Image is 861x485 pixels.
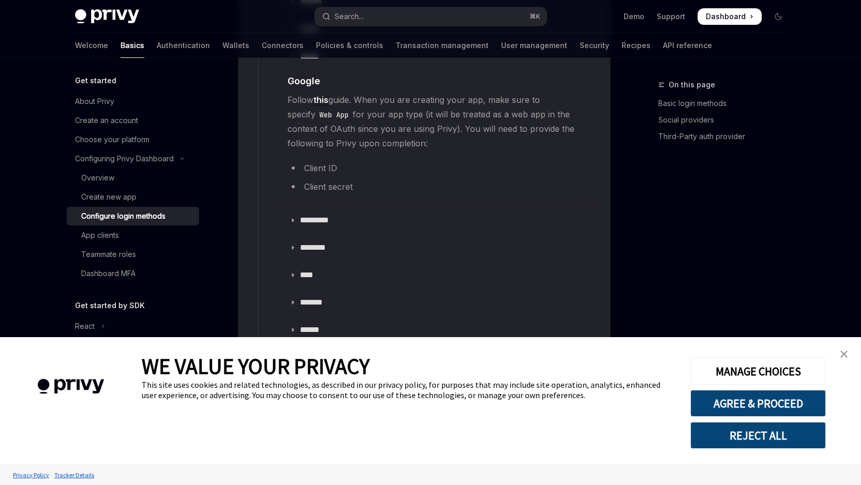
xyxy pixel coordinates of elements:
h5: Get started [75,74,116,87]
li: Client ID [288,161,584,175]
a: Basics [120,33,144,58]
a: App clients [67,226,199,245]
span: Dashboard [706,11,746,22]
a: Policies & controls [316,33,383,58]
a: Support [657,11,685,22]
button: Toggle React native section [67,336,199,355]
a: Choose your platform [67,130,199,149]
div: Overview [81,172,114,184]
a: Configure login methods [67,207,199,225]
a: Transaction management [396,33,489,58]
div: Create new app [81,191,137,203]
a: Dashboard MFA [67,264,199,283]
span: Follow guide. When you are creating your app, make sure to specify for your app type (it will be ... [288,93,584,150]
div: Dashboard MFA [81,267,135,280]
button: Toggle Configuring Privy Dashboard section [67,149,199,168]
div: Choose your platform [75,133,149,146]
a: Tracker Details [52,466,97,484]
a: Create new app [67,188,199,206]
a: User management [501,33,567,58]
img: company logo [16,364,126,409]
button: REJECT ALL [690,422,826,449]
a: Wallets [222,33,249,58]
button: Toggle React section [67,317,199,336]
div: About Privy [75,95,114,108]
div: Search... [335,10,364,23]
li: Client secret [288,179,584,194]
a: Dashboard [698,8,762,25]
button: MANAGE CHOICES [690,358,826,385]
button: Toggle dark mode [770,8,787,25]
a: Basic login methods [658,95,795,112]
a: About Privy [67,92,199,111]
img: dark logo [75,9,139,24]
button: Open search [315,7,547,26]
a: Create an account [67,111,199,130]
a: Authentication [157,33,210,58]
a: Recipes [622,33,651,58]
span: WE VALUE YOUR PRIVACY [142,353,370,380]
span: On this page [669,79,715,91]
a: Third-Party auth provider [658,128,795,145]
span: Google [288,74,320,88]
div: Create an account [75,114,138,127]
div: Teammate roles [81,248,136,261]
a: Privacy Policy [10,466,52,484]
div: Configure login methods [81,210,165,222]
a: close banner [834,344,854,365]
a: Teammate roles [67,245,199,264]
a: Connectors [262,33,304,58]
div: Configuring Privy Dashboard [75,153,174,165]
h5: Get started by SDK [75,299,145,312]
button: AGREE & PROCEED [690,390,826,417]
a: API reference [663,33,712,58]
div: This site uses cookies and related technologies, as described in our privacy policy, for purposes... [142,380,675,400]
div: React [75,320,95,332]
a: this [313,95,328,105]
a: Security [580,33,609,58]
code: Web App [315,109,353,120]
a: Welcome [75,33,108,58]
span: ⌘ K [530,12,540,21]
a: Social providers [658,112,795,128]
a: Demo [624,11,644,22]
div: App clients [81,229,119,241]
img: close banner [840,351,848,358]
a: Overview [67,169,199,187]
